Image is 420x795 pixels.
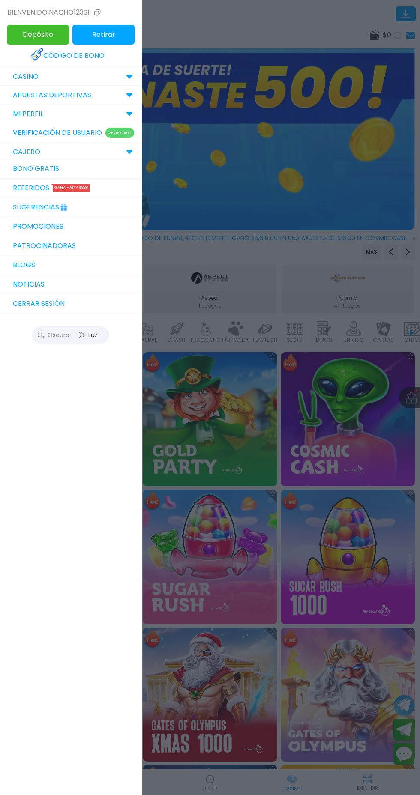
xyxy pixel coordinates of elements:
div: Luz [69,329,107,341]
button: Depósito [7,25,69,45]
div: Bienvenido , nacho123si! [7,7,102,18]
p: Apuestas Deportivas [13,90,91,100]
button: Retirar [72,25,135,45]
div: Gana hasta $888 [53,184,90,192]
a: Código de bono [30,46,111,65]
p: CASINO [13,72,39,82]
p: MI PERFIL [13,109,43,119]
p: CAJERO [13,147,40,157]
div: Oscuro [34,329,73,341]
img: Gift [59,200,69,210]
p: Verificado [105,128,134,138]
img: Redeem [30,48,43,61]
button: OscuroLuz [32,326,109,344]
